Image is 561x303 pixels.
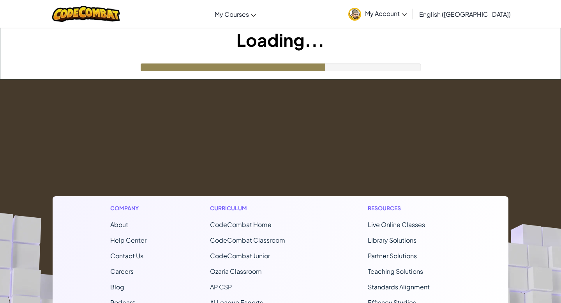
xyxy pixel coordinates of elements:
[215,10,249,18] span: My Courses
[0,28,561,52] h1: Loading...
[210,267,262,275] a: Ozaria Classroom
[210,283,232,291] a: AP CSP
[110,252,143,260] span: Contact Us
[52,6,120,22] img: CodeCombat logo
[368,236,416,244] a: Library Solutions
[210,236,285,244] a: CodeCombat Classroom
[365,9,407,18] span: My Account
[110,267,134,275] a: Careers
[368,267,423,275] a: Teaching Solutions
[419,10,511,18] span: English ([GEOGRAPHIC_DATA])
[110,283,124,291] a: Blog
[110,204,146,212] h1: Company
[348,8,361,21] img: avatar
[368,252,417,260] a: Partner Solutions
[211,4,260,25] a: My Courses
[110,236,146,244] a: Help Center
[210,204,304,212] h1: Curriculum
[110,220,128,229] a: About
[368,283,430,291] a: Standards Alignment
[210,252,270,260] a: CodeCombat Junior
[368,220,425,229] a: Live Online Classes
[344,2,411,26] a: My Account
[415,4,515,25] a: English ([GEOGRAPHIC_DATA])
[368,204,451,212] h1: Resources
[210,220,272,229] span: CodeCombat Home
